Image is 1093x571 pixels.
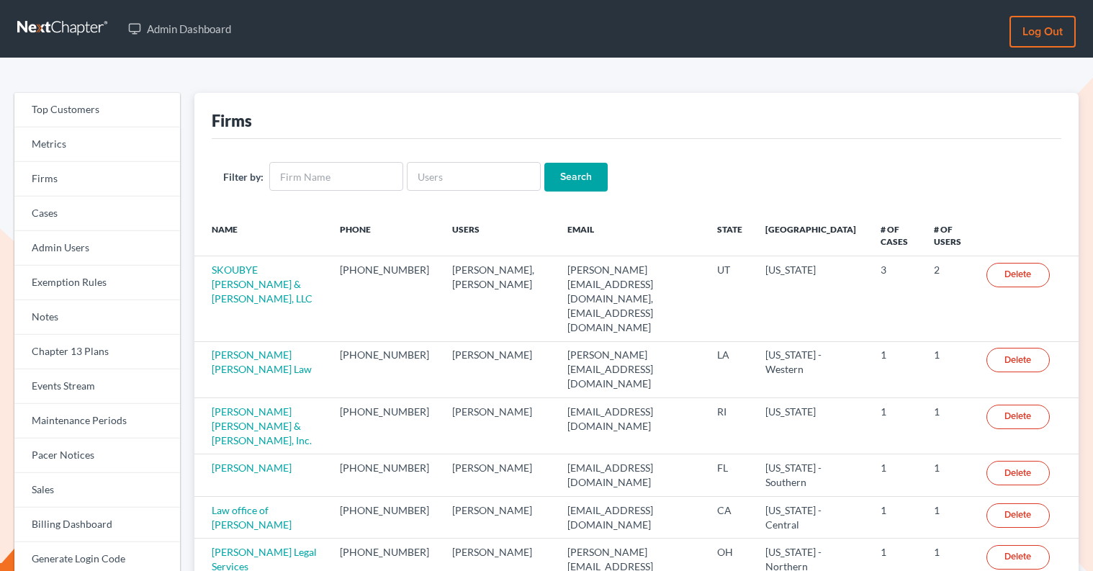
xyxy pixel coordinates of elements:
td: [PERSON_NAME] [441,496,556,538]
td: [US_STATE] [754,256,869,341]
th: Users [441,215,556,256]
a: Billing Dashboard [14,508,180,542]
a: Notes [14,300,180,335]
a: Delete [986,503,1050,528]
td: [EMAIL_ADDRESS][DOMAIN_NAME] [556,496,706,538]
input: Firm Name [269,162,403,191]
th: # of Cases [869,215,922,256]
td: [PHONE_NUMBER] [328,496,441,538]
td: [PERSON_NAME] [441,398,556,454]
input: Search [544,163,608,192]
a: Exemption Rules [14,266,180,300]
td: [US_STATE] - Western [754,341,869,397]
th: Email [556,215,706,256]
a: Sales [14,473,180,508]
th: Name [194,215,329,256]
a: Admin Users [14,231,180,266]
th: [GEOGRAPHIC_DATA] [754,215,869,256]
a: Maintenance Periods [14,404,180,439]
td: [PERSON_NAME] [441,341,556,397]
div: Firms [212,110,252,131]
td: 1 [869,454,922,496]
td: [PHONE_NUMBER] [328,454,441,496]
a: Delete [986,263,1050,287]
th: # of Users [922,215,975,256]
td: LA [706,341,754,397]
td: FL [706,454,754,496]
a: Chapter 13 Plans [14,335,180,369]
td: CA [706,496,754,538]
td: [US_STATE] - Southern [754,454,869,496]
a: Admin Dashboard [121,16,238,42]
a: Metrics [14,127,180,162]
td: [US_STATE] - Central [754,496,869,538]
td: [PERSON_NAME][EMAIL_ADDRESS][DOMAIN_NAME], [EMAIL_ADDRESS][DOMAIN_NAME] [556,256,706,341]
td: 3 [869,256,922,341]
a: Delete [986,545,1050,570]
td: [PHONE_NUMBER] [328,398,441,454]
td: [PHONE_NUMBER] [328,341,441,397]
td: UT [706,256,754,341]
input: Users [407,162,541,191]
a: [PERSON_NAME] [PERSON_NAME] & [PERSON_NAME], Inc. [212,405,312,446]
td: 1 [922,398,975,454]
a: Log out [1009,16,1076,48]
label: Filter by: [223,169,264,184]
td: 1 [922,496,975,538]
td: [PERSON_NAME] [441,454,556,496]
a: Events Stream [14,369,180,404]
td: 1 [922,454,975,496]
td: [US_STATE] [754,398,869,454]
a: Law office of [PERSON_NAME] [212,504,292,531]
td: RI [706,398,754,454]
a: Delete [986,348,1050,372]
a: Delete [986,405,1050,429]
td: 1 [869,398,922,454]
td: 1 [922,341,975,397]
td: [EMAIL_ADDRESS][DOMAIN_NAME] [556,398,706,454]
a: Top Customers [14,93,180,127]
th: State [706,215,754,256]
td: [PERSON_NAME], [PERSON_NAME] [441,256,556,341]
a: [PERSON_NAME] [PERSON_NAME] Law [212,349,312,375]
a: Cases [14,197,180,231]
td: [PERSON_NAME][EMAIL_ADDRESS][DOMAIN_NAME] [556,341,706,397]
a: SKOUBYE [PERSON_NAME] & [PERSON_NAME], LLC [212,264,312,305]
a: Pacer Notices [14,439,180,473]
td: [EMAIL_ADDRESS][DOMAIN_NAME] [556,454,706,496]
td: 1 [869,341,922,397]
th: Phone [328,215,441,256]
td: 1 [869,496,922,538]
a: Firms [14,162,180,197]
td: 2 [922,256,975,341]
td: [PHONE_NUMBER] [328,256,441,341]
a: [PERSON_NAME] [212,462,292,474]
a: Delete [986,461,1050,485]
